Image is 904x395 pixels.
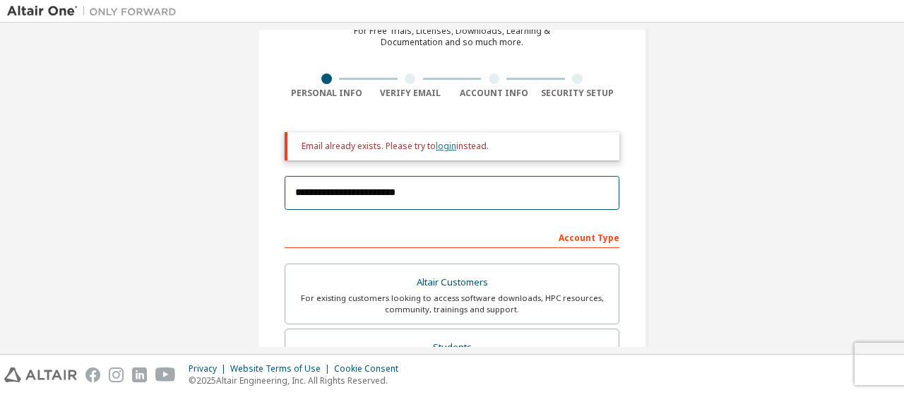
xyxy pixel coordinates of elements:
img: Altair One [7,4,184,18]
div: For Free Trials, Licenses, Downloads, Learning & Documentation and so much more. [354,25,550,48]
div: For existing customers looking to access software downloads, HPC resources, community, trainings ... [294,293,610,315]
div: Email already exists. Please try to instead. [302,141,608,152]
img: altair_logo.svg [4,367,77,382]
div: Verify Email [369,88,453,99]
div: Website Terms of Use [230,363,334,375]
a: login [436,140,456,152]
div: Security Setup [536,88,620,99]
div: Account Info [452,88,536,99]
div: Account Type [285,225,619,248]
p: © 2025 Altair Engineering, Inc. All Rights Reserved. [189,375,407,387]
div: Altair Customers [294,273,610,293]
img: linkedin.svg [132,367,147,382]
img: facebook.svg [85,367,100,382]
div: Privacy [189,363,230,375]
div: Students [294,338,610,358]
img: youtube.svg [155,367,176,382]
div: Cookie Consent [334,363,407,375]
div: Personal Info [285,88,369,99]
img: instagram.svg [109,367,124,382]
